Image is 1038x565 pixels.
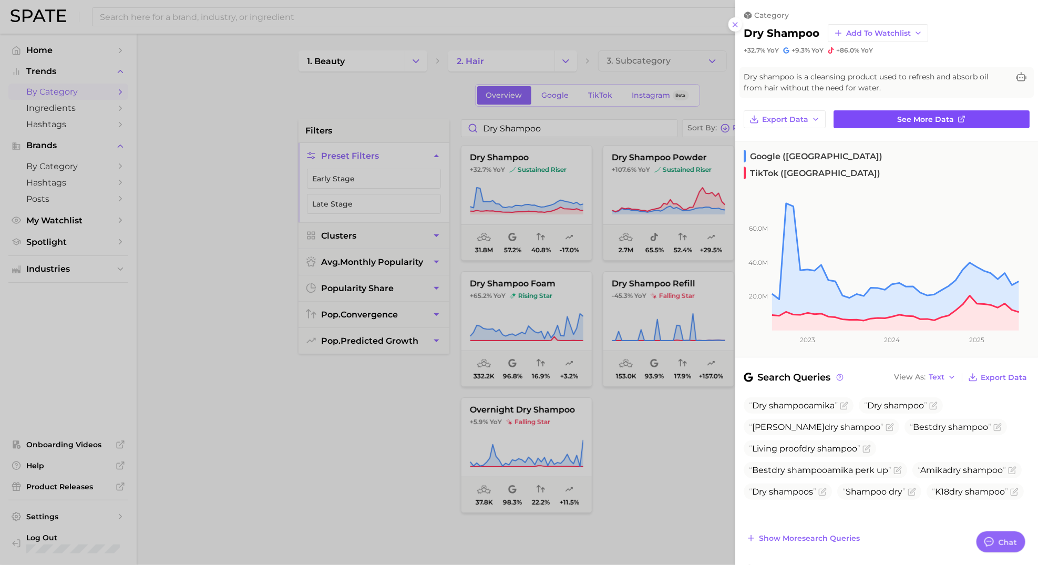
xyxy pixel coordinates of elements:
button: Flag as miscategorized or irrelevant [993,423,1002,432]
button: Flag as miscategorized or irrelevant [862,445,871,453]
span: Search Queries [744,370,845,385]
span: Google ([GEOGRAPHIC_DATA]) [744,150,882,162]
span: YoY [861,46,873,55]
button: Show moresearch queries [744,531,862,546]
button: Flag as miscategorized or irrelevant [840,402,848,410]
button: Flag as miscategorized or irrelevant [1008,466,1016,475]
span: shampoo [948,422,988,432]
span: Export Data [762,115,808,124]
span: Shampoo [846,487,887,497]
span: [PERSON_NAME] [749,422,883,432]
span: shampoo [817,444,857,454]
span: shampoo [840,422,880,432]
span: s [749,487,816,497]
span: shampoo [769,400,809,410]
span: Dry shampoo is a cleansing product used to refresh and absorb oil from hair without the need for ... [744,71,1009,94]
span: dry [801,444,815,454]
span: YoY [811,46,824,55]
span: YoY [767,46,779,55]
button: Flag as miscategorized or irrelevant [908,488,916,496]
span: dry [772,465,785,475]
span: Dry [752,487,767,497]
button: Flag as miscategorized or irrelevant [818,488,827,496]
a: See more data [834,110,1030,128]
button: Flag as miscategorized or irrelevant [1010,488,1019,496]
span: dry [889,487,902,497]
span: +9.3% [792,46,810,54]
span: Text [929,374,944,380]
span: Dry [867,400,882,410]
span: shampoo [787,465,827,475]
span: category [754,11,789,20]
span: dry [825,422,838,432]
span: dry [947,465,961,475]
span: Living proof [749,444,860,454]
span: See more data [898,115,954,124]
span: amika [749,400,838,410]
span: Best [910,422,991,432]
button: Export Data [965,370,1030,385]
span: View As [894,374,926,380]
span: Amika [918,465,1006,475]
span: dry [949,487,963,497]
span: +32.7% [744,46,765,54]
span: shampoo [884,400,924,410]
tspan: 2023 [800,336,815,344]
span: Export Data [981,373,1027,382]
span: TikTok ([GEOGRAPHIC_DATA]) [744,167,880,179]
tspan: 2024 [884,336,900,344]
span: Add to Watchlist [846,29,911,38]
tspan: 2025 [969,336,984,344]
span: K18 [932,487,1008,497]
button: Flag as miscategorized or irrelevant [886,423,894,432]
button: Flag as miscategorized or irrelevant [929,402,938,410]
span: shampoo [769,487,809,497]
span: shampoo [965,487,1005,497]
h2: dry shampoo [744,27,819,39]
span: +86.0% [836,46,859,54]
button: Export Data [744,110,826,128]
button: Flag as miscategorized or irrelevant [893,466,902,475]
span: Dry [752,400,767,410]
span: dry [932,422,946,432]
button: Add to Watchlist [828,24,928,42]
span: Show more search queries [759,534,860,543]
button: View AsText [891,371,959,384]
span: Best amika perk up [749,465,891,475]
span: shampoo [963,465,1003,475]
